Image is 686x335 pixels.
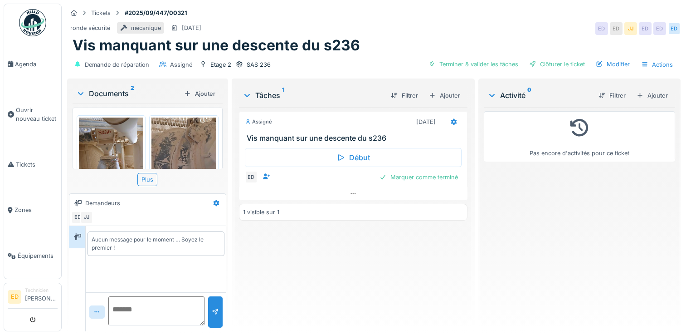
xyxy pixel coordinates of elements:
[80,211,93,224] div: JJ
[633,89,671,102] div: Ajouter
[243,90,384,101] div: Tâches
[490,115,669,158] div: Pas encore d'activités pour ce ticket
[592,58,633,70] div: Modifier
[4,142,61,187] a: Tickets
[245,118,272,126] div: Assigné
[18,251,58,260] span: Équipements
[425,89,464,102] div: Ajouter
[85,199,120,207] div: Demandeurs
[4,41,61,87] a: Agenda
[151,118,216,204] img: rw2wmzgwwxh1w9jxhqkuh3rgvh1w
[180,88,219,100] div: Ajouter
[182,24,201,32] div: [DATE]
[595,22,608,35] div: ED
[92,236,220,252] div: Aucun message pour le moment … Soyez le premier !
[15,206,58,214] span: Zones
[247,60,271,69] div: SAS 236
[210,60,231,69] div: Etage 2
[8,287,58,309] a: ED Technicien[PERSON_NAME]
[425,58,522,70] div: Terminer & valider les tâches
[91,9,111,17] div: Tickets
[19,9,46,36] img: Badge_color-CXgf-gQk.svg
[137,173,157,186] div: Plus
[15,60,58,69] span: Agenda
[4,187,61,233] a: Zones
[639,22,652,35] div: ED
[610,22,623,35] div: ED
[637,58,677,71] div: Actions
[668,22,681,35] div: ED
[525,58,589,70] div: Clôturer le ticket
[25,287,58,306] li: [PERSON_NAME]
[73,37,360,54] h1: Vis manquant sur une descente du s236
[653,22,666,35] div: ED
[16,160,58,169] span: Tickets
[121,9,191,17] strong: #2025/09/447/00321
[79,118,143,204] img: 2ockujim5gry0tk97j25oj0kkn2d
[416,118,436,126] div: [DATE]
[85,60,149,69] div: Demande de réparation
[245,171,258,183] div: ED
[595,89,629,102] div: Filtrer
[71,211,84,224] div: ED
[527,90,531,101] sup: 0
[282,90,284,101] sup: 1
[245,148,462,167] div: Début
[387,89,422,102] div: Filtrer
[70,24,110,32] div: ronde sécurité
[131,88,134,99] sup: 2
[16,106,58,123] span: Ouvrir nouveau ticket
[131,24,161,32] div: mécanique
[25,287,58,294] div: Technicien
[170,60,192,69] div: Assigné
[247,134,463,143] h3: Vis manquant sur une descente du s236
[4,87,61,142] a: Ouvrir nouveau ticket
[376,171,462,183] div: Marquer comme terminé
[4,233,61,279] a: Équipements
[76,88,180,99] div: Documents
[624,22,637,35] div: JJ
[487,90,591,101] div: Activité
[8,290,21,304] li: ED
[243,208,279,217] div: 1 visible sur 1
